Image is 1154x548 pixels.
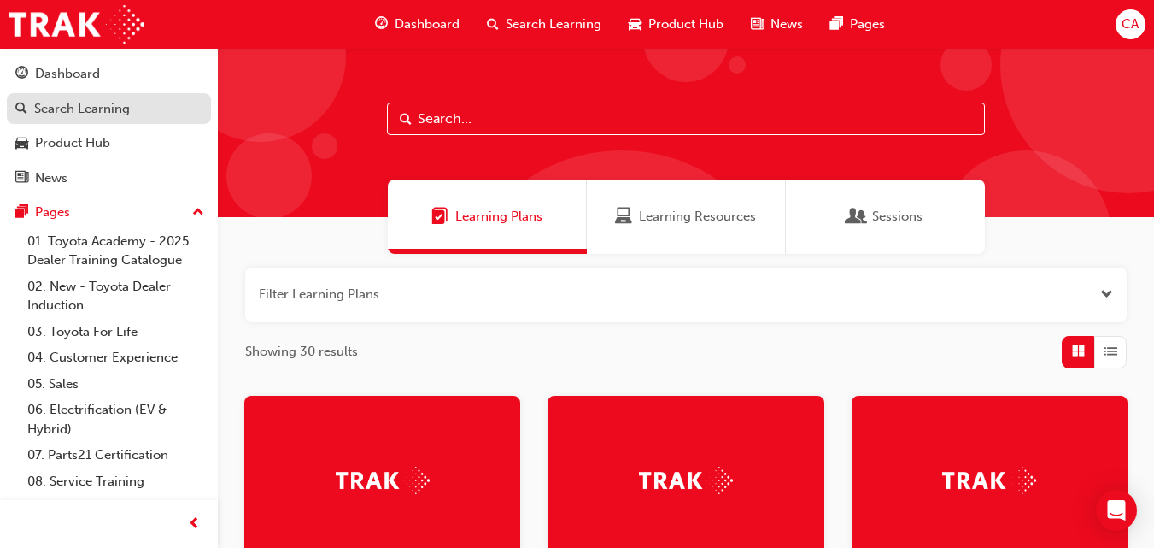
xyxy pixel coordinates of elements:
img: Trak [336,467,430,493]
img: Trak [942,467,1036,493]
span: Learning Plans [455,207,542,227]
div: Open Intercom Messenger [1096,490,1137,531]
input: Search... [387,103,985,135]
span: Search [400,109,412,129]
span: car-icon [15,136,28,151]
a: Dashboard [7,58,211,90]
span: Grid [1072,342,1085,362]
div: Pages [35,203,70,222]
a: 09. Technical Training [21,494,211,521]
button: Open the filter [1100,285,1113,304]
span: CA [1122,15,1139,34]
button: Pages [7,197,211,228]
a: pages-iconPages [817,7,899,42]
span: pages-icon [830,14,843,35]
span: news-icon [15,171,28,186]
a: 03. Toyota For Life [21,319,211,345]
span: Showing 30 results [245,342,358,362]
a: 02. New - Toyota Dealer Induction [21,274,211,319]
span: News [770,15,803,34]
a: news-iconNews [737,7,817,42]
span: Learning Plans [431,207,448,227]
a: Search Learning [7,93,211,125]
span: guage-icon [15,67,28,82]
span: Pages [850,15,885,34]
span: List [1104,342,1117,362]
a: 06. Electrification (EV & Hybrid) [21,397,211,442]
a: 08. Service Training [21,468,211,495]
img: Trak [9,5,144,44]
div: Product Hub [35,133,110,153]
span: Search Learning [506,15,601,34]
span: guage-icon [375,14,388,35]
a: SessionsSessions [786,180,985,254]
a: Product Hub [7,127,211,159]
span: up-icon [192,202,204,224]
span: Sessions [848,207,865,227]
span: search-icon [15,102,27,117]
span: Learning Resources [639,207,756,227]
a: Learning ResourcesLearning Resources [587,180,786,254]
span: search-icon [487,14,499,35]
div: News [35,168,67,188]
a: 05. Sales [21,371,211,398]
a: car-iconProduct Hub [615,7,737,42]
img: Trak [639,467,733,493]
span: prev-icon [188,514,201,535]
span: Product Hub [648,15,723,34]
button: DashboardSearch LearningProduct HubNews [7,55,211,197]
a: 04. Customer Experience [21,345,211,371]
span: news-icon [751,14,764,35]
a: 01. Toyota Academy - 2025 Dealer Training Catalogue [21,228,211,274]
a: 07. Parts21 Certification [21,442,211,468]
span: Dashboard [395,15,460,34]
div: Search Learning [34,99,130,119]
a: search-iconSearch Learning [473,7,615,42]
span: Sessions [872,207,923,227]
span: Learning Resources [615,207,632,227]
div: Dashboard [35,64,100,84]
a: guage-iconDashboard [361,7,473,42]
button: CA [1116,9,1145,39]
span: car-icon [629,14,641,35]
a: News [7,162,211,194]
span: pages-icon [15,205,28,221]
a: Learning PlansLearning Plans [388,180,587,254]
